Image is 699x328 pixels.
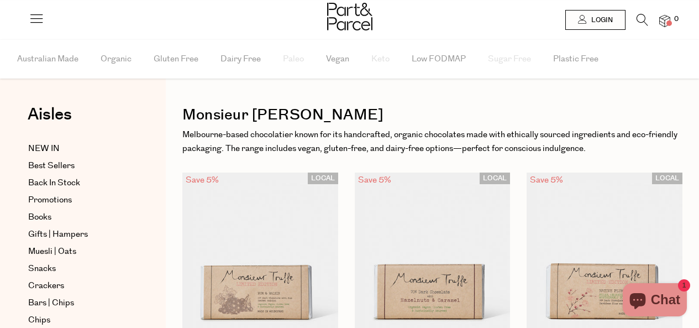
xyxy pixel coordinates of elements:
[326,40,349,79] span: Vegan
[28,194,72,207] span: Promotions
[553,40,598,79] span: Plastic Free
[28,262,56,275] span: Snacks
[28,194,129,207] a: Promotions
[28,211,129,224] a: Books
[659,15,670,27] a: 0
[28,159,129,173] a: Best Sellers
[327,3,372,30] img: Part&Parcel
[28,314,50,327] span: Chips
[652,173,682,184] span: LOCAL
[28,279,129,293] a: Crackers
[671,14,681,24] span: 0
[371,40,390,79] span: Keto
[28,159,75,173] span: Best Sellers
[488,40,531,79] span: Sugar Free
[412,40,466,79] span: Low FODMAP
[28,142,129,155] a: NEW IN
[28,102,72,127] span: Aisles
[308,173,338,184] span: LOCAL
[527,173,566,188] div: Save 5%
[28,262,129,275] a: Snacks
[101,40,132,79] span: Organic
[28,314,129,327] a: Chips
[220,40,261,79] span: Dairy Free
[480,173,510,184] span: LOCAL
[28,296,129,310] a: Bars | Chips
[154,40,198,79] span: Gluten Free
[17,40,78,79] span: Australian Made
[28,176,80,190] span: Back In Stock
[28,142,60,155] span: NEW IN
[565,10,626,30] a: Login
[28,279,64,293] span: Crackers
[28,245,129,258] a: Muesli | Oats
[355,173,395,188] div: Save 5%
[28,228,129,241] a: Gifts | Hampers
[28,106,72,134] a: Aisles
[588,15,613,25] span: Login
[28,176,129,190] a: Back In Stock
[182,102,682,128] h1: Monsieur [PERSON_NAME]
[28,211,51,224] span: Books
[28,296,74,310] span: Bars | Chips
[619,283,690,319] inbox-online-store-chat: Shopify online store chat
[283,40,304,79] span: Paleo
[182,173,222,188] div: Save 5%
[182,129,677,155] span: Melbourne-based chocolatier known for its handcrafted, organic chocolates made with ethically sou...
[28,228,88,241] span: Gifts | Hampers
[28,245,76,258] span: Muesli | Oats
